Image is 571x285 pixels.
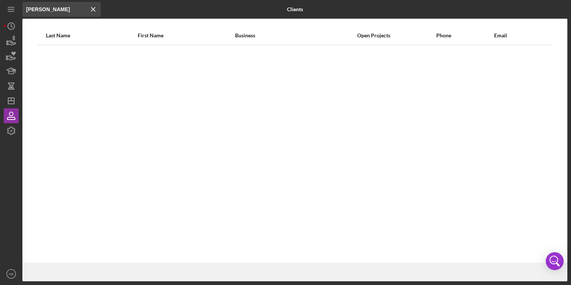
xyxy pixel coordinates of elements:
[9,272,13,276] text: NB
[494,32,544,38] div: Email
[22,2,101,17] input: Search
[287,6,303,12] b: Clients
[235,32,311,38] div: Business
[4,266,19,281] button: NB
[312,32,436,38] div: Open Projects
[436,32,493,38] div: Phone
[46,32,137,38] div: Last Name
[546,252,564,270] div: Open Intercom Messenger
[138,32,234,38] div: First Name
